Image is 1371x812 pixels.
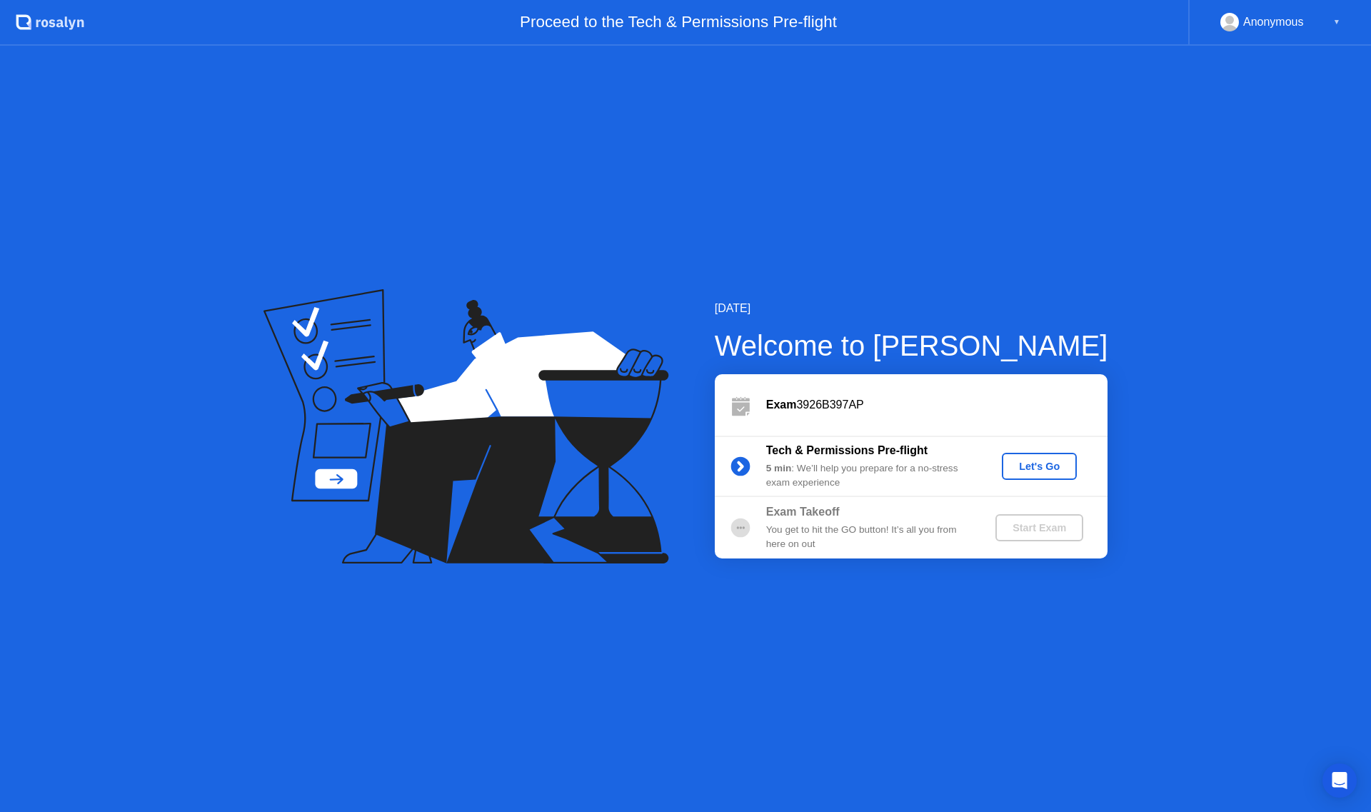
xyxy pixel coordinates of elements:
[1333,13,1340,31] div: ▼
[766,523,972,552] div: You get to hit the GO button! It’s all you from here on out
[766,506,840,518] b: Exam Takeoff
[766,396,1108,413] div: 3926B397AP
[1001,522,1078,533] div: Start Exam
[995,514,1083,541] button: Start Exam
[1008,461,1071,472] div: Let's Go
[766,461,972,491] div: : We’ll help you prepare for a no-stress exam experience
[766,463,792,473] b: 5 min
[1002,453,1077,480] button: Let's Go
[715,300,1108,317] div: [DATE]
[766,444,928,456] b: Tech & Permissions Pre-flight
[1243,13,1304,31] div: Anonymous
[715,324,1108,367] div: Welcome to [PERSON_NAME]
[766,399,797,411] b: Exam
[1322,763,1357,798] div: Open Intercom Messenger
